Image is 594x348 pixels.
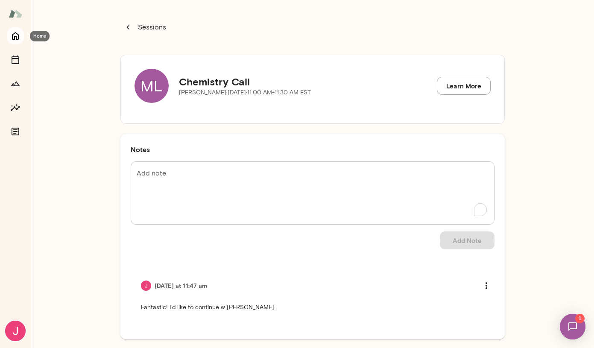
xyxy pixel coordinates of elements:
button: Home [7,27,24,44]
button: Documents [7,123,24,140]
button: more [477,277,495,295]
img: Mento [9,6,22,22]
a: Learn More [437,77,491,95]
p: Sessions [136,22,166,32]
button: Sessions [120,19,171,36]
p: [PERSON_NAME] · [DATE] · 11:00 AM-11:30 AM EST [179,88,311,97]
p: Fantastic! I'd like to continue w [PERSON_NAME]. [141,303,484,312]
button: Growth Plan [7,75,24,92]
h6: [DATE] at 11:47 am [155,281,208,290]
h5: Chemistry Call [179,75,311,88]
div: Home [30,31,50,41]
button: Sessions [7,51,24,68]
textarea: To enrich screen reader interactions, please activate Accessibility in Grammarly extension settings [137,169,489,218]
h6: Notes [131,144,495,155]
img: Jennifer Miklosi [5,321,26,341]
img: Jennifer Miklosi [141,281,151,291]
div: ML [135,69,169,103]
button: Insights [7,99,24,116]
